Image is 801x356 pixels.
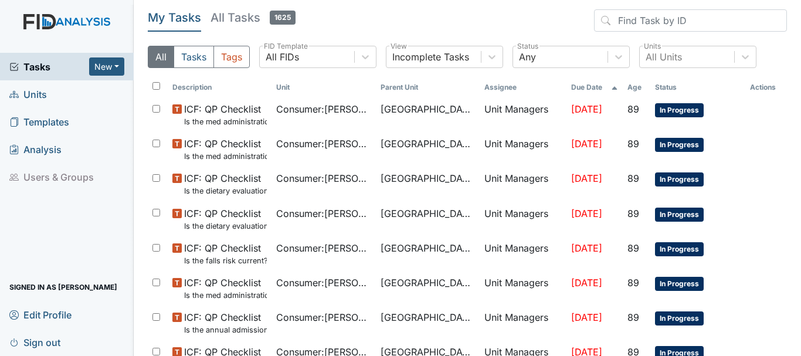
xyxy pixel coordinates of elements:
span: 89 [627,208,639,219]
span: In Progress [655,172,704,187]
td: Unit Managers [480,306,566,340]
button: Tags [213,46,250,68]
span: 89 [627,172,639,184]
th: Toggle SortBy [271,77,375,97]
span: Templates [9,113,69,131]
span: 1625 [270,11,296,25]
span: [DATE] [571,103,602,115]
span: [GEOGRAPHIC_DATA] [381,102,475,116]
div: All FIDs [266,50,299,64]
small: Is the annual admission agreement current? (document the date in the comment section) [184,324,267,335]
span: 89 [627,311,639,323]
span: [GEOGRAPHIC_DATA] [381,310,475,324]
span: Signed in as [PERSON_NAME] [9,278,117,296]
small: Is the med administration assessment current? (document the date in the comment section) [184,290,267,301]
th: Toggle SortBy [376,77,480,97]
span: Consumer : [PERSON_NAME] [276,310,371,324]
small: Is the med administration assessment current? (document the date in the comment section) [184,116,267,127]
div: All Units [646,50,682,64]
span: ICF: QP Checklist Is the dietary evaluation current? (document the date in the comment section) [184,206,267,232]
small: Is the dietary evaluation current? (document the date in the comment section) [184,221,267,232]
span: In Progress [655,138,704,152]
span: [DATE] [571,277,602,289]
td: Unit Managers [480,236,566,271]
th: Toggle SortBy [168,77,271,97]
span: ICF: QP Checklist Is the annual admission agreement current? (document the date in the comment se... [184,310,267,335]
span: ICF: QP Checklist Is the dietary evaluation current? (document the date in the comment section) [184,171,267,196]
span: [GEOGRAPHIC_DATA] [381,241,475,255]
button: New [89,57,124,76]
input: Find Task by ID [594,9,787,32]
span: In Progress [655,277,704,291]
td: Unit Managers [480,97,566,132]
span: 89 [627,138,639,150]
span: [DATE] [571,138,602,150]
small: Is the falls risk current? (document the date in the comment section) [184,255,267,266]
span: [GEOGRAPHIC_DATA] [381,276,475,290]
small: Is the dietary evaluation current? (document the date in the comment section) [184,185,267,196]
span: In Progress [655,208,704,222]
div: Incomplete Tasks [392,50,469,64]
td: Unit Managers [480,202,566,236]
span: [GEOGRAPHIC_DATA] [381,137,475,151]
span: 89 [627,277,639,289]
td: Unit Managers [480,271,566,306]
span: ICF: QP Checklist Is the med administration assessment current? (document the date in the comment... [184,276,267,301]
span: Consumer : [PERSON_NAME] [276,241,371,255]
span: In Progress [655,103,704,117]
span: Sign out [9,333,60,351]
span: [DATE] [571,311,602,323]
input: Toggle All Rows Selected [152,82,160,90]
span: In Progress [655,242,704,256]
span: ICF: QP Checklist Is the falls risk current? (document the date in the comment section) [184,241,267,266]
span: ICF: QP Checklist Is the med administration assessment current? (document the date in the comment... [184,102,267,127]
span: Units [9,85,47,103]
span: [GEOGRAPHIC_DATA] [381,206,475,221]
div: Type filter [148,46,250,68]
div: Any [519,50,536,64]
span: In Progress [655,311,704,326]
button: Tasks [174,46,214,68]
span: 89 [627,242,639,254]
small: Is the med administration assessment current? (document the date in the comment section) [184,151,267,162]
h5: All Tasks [211,9,296,26]
th: Actions [745,77,787,97]
span: Analysis [9,140,62,158]
span: Consumer : [PERSON_NAME][GEOGRAPHIC_DATA] [276,276,371,290]
span: [DATE] [571,208,602,219]
h5: My Tasks [148,9,201,26]
a: Tasks [9,60,89,74]
span: ICF: QP Checklist Is the med administration assessment current? (document the date in the comment... [184,137,267,162]
th: Toggle SortBy [623,77,650,97]
span: [GEOGRAPHIC_DATA] [381,171,475,185]
span: Consumer : [PERSON_NAME][GEOGRAPHIC_DATA] [276,137,371,151]
span: 89 [627,103,639,115]
td: Unit Managers [480,132,566,167]
span: Consumer : [PERSON_NAME] [276,206,371,221]
span: Consumer : [PERSON_NAME] [276,102,371,116]
th: Toggle SortBy [566,77,623,97]
span: [DATE] [571,242,602,254]
span: Edit Profile [9,306,72,324]
button: All [148,46,174,68]
th: Assignee [480,77,566,97]
span: [DATE] [571,172,602,184]
td: Unit Managers [480,167,566,201]
th: Toggle SortBy [650,77,745,97]
span: Consumer : [PERSON_NAME] [276,171,371,185]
